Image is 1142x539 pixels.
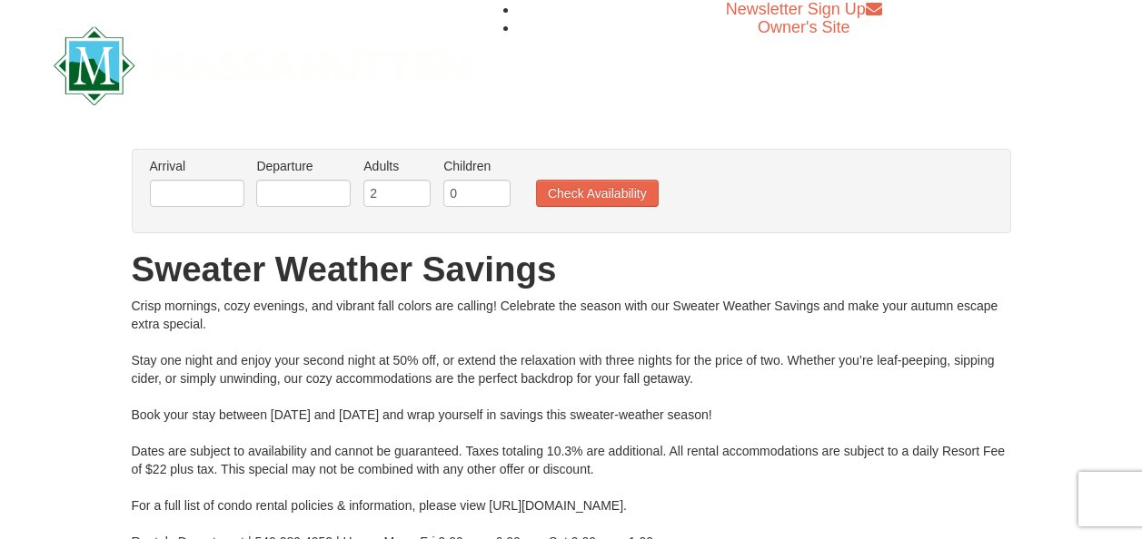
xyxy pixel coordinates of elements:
a: Massanutten Resort [54,42,470,84]
label: Departure [256,157,351,175]
label: Adults [363,157,431,175]
label: Children [443,157,511,175]
button: Check Availability [536,180,659,207]
h1: Sweater Weather Savings [132,251,1011,288]
label: Arrival [150,157,244,175]
img: Massanutten Resort Logo [54,26,470,105]
a: Owner's Site [758,18,849,36]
